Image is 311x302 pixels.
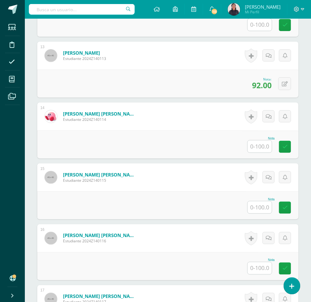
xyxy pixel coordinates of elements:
[63,172,137,178] a: [PERSON_NAME] [PERSON_NAME]
[228,3,240,16] img: 67078d01e56025b9630a76423ab6604b.png
[63,56,106,61] span: Estudiante 2024Z140113
[63,239,137,244] span: Estudiante 2024Z140116
[63,178,137,183] span: Estudiante 2024Z140115
[63,293,137,300] a: [PERSON_NAME] [PERSON_NAME]
[248,262,272,274] input: 0-100.0
[63,111,137,117] a: [PERSON_NAME] [PERSON_NAME]
[245,4,281,10] span: [PERSON_NAME]
[45,232,57,245] img: 45x45
[245,9,281,15] span: Mi Perfil
[29,4,135,15] input: Busca un usuario...
[248,19,272,31] input: 0-100.0
[252,80,272,90] span: 92.00
[248,201,272,213] input: 0-100.0
[45,49,57,62] img: 45x45
[248,140,272,153] input: 0-100.0
[252,77,272,81] div: Nota:
[247,137,275,140] div: Nota
[63,117,137,122] span: Estudiante 2024Z140114
[211,8,218,15] span: 113
[247,259,275,262] div: Nota
[63,232,137,239] a: [PERSON_NAME] [PERSON_NAME]
[63,50,106,56] a: [PERSON_NAME]
[247,198,275,201] div: Nota
[45,171,57,184] img: 45x45
[45,110,57,123] img: 79fb20015a61b4c8cdc707d4784fb437.png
